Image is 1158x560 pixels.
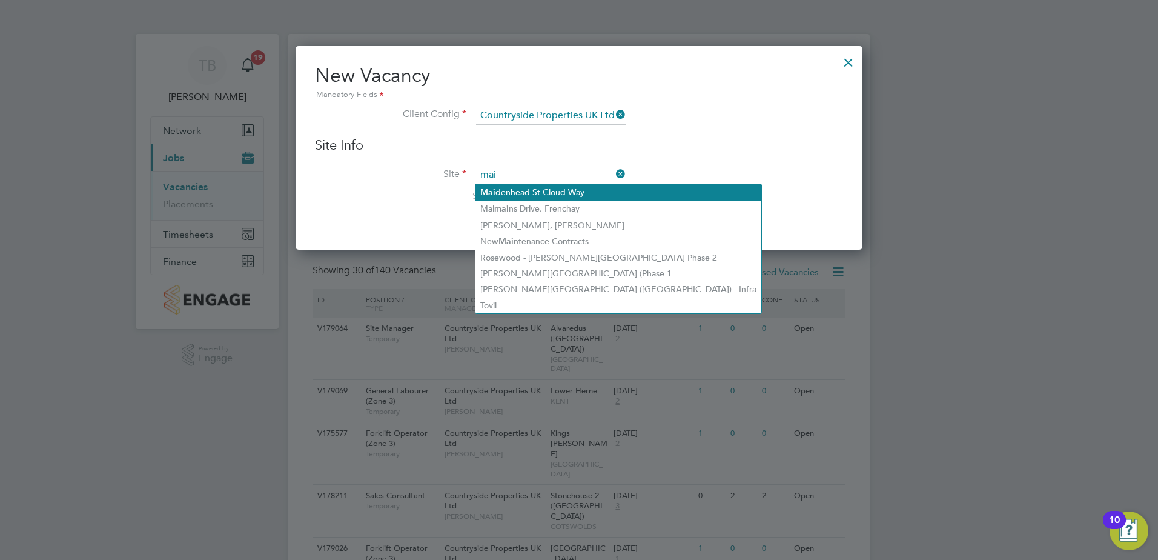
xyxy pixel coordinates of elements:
h2: New Vacancy [315,63,843,102]
label: Site [315,168,466,181]
div: 10 [1109,520,1120,536]
b: mai [494,204,509,214]
div: Mandatory Fields [315,88,843,102]
li: [PERSON_NAME][GEOGRAPHIC_DATA] ([GEOGRAPHIC_DATA]) - Infra [475,281,761,297]
button: Open Resource Center, 10 new notifications [1110,512,1148,550]
li: New ntenance Contracts [475,233,761,250]
b: Mai [498,236,514,247]
li: Rosewood - [PERSON_NAME][GEOGRAPHIC_DATA] Phase 2 [475,250,761,265]
li: Mal ns Drive, Frenchay [475,201,761,217]
b: Mai [480,187,495,198]
input: Search for... [476,107,626,125]
input: Search for... [476,166,626,184]
span: Search by site name, address or group [472,190,621,201]
li: denhead St Cloud Way [475,184,761,201]
label: Client Config [315,108,466,121]
li: [PERSON_NAME], [PERSON_NAME] [475,218,761,233]
li: [PERSON_NAME][GEOGRAPHIC_DATA] (Phase 1 [475,265,761,281]
li: Tovil [475,298,761,313]
h3: Site Info [315,137,843,155]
